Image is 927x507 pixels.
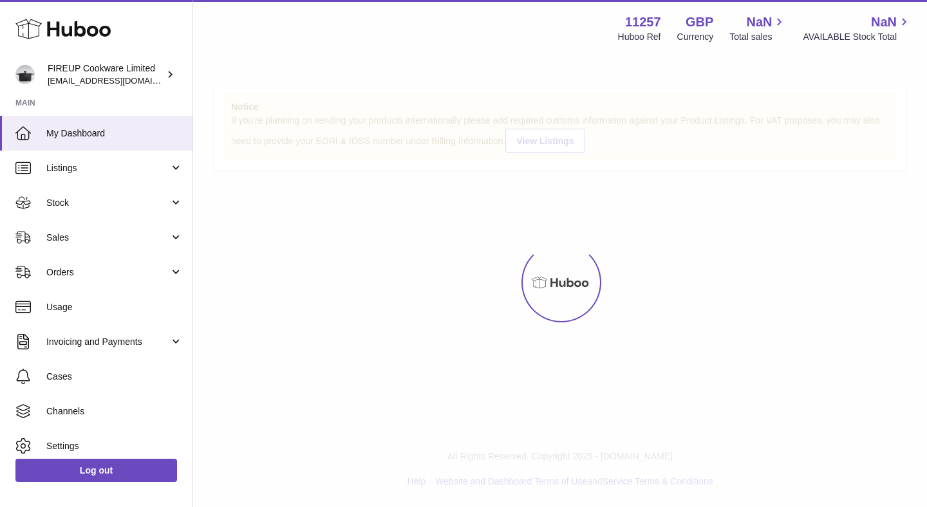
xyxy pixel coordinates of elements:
span: NaN [746,14,772,31]
span: Usage [46,301,183,313]
span: Listings [46,162,169,174]
div: Currency [677,31,714,43]
strong: GBP [686,14,713,31]
span: Stock [46,197,169,209]
span: Settings [46,440,183,452]
a: Log out [15,459,177,482]
span: Sales [46,232,169,244]
span: NaN [871,14,897,31]
span: AVAILABLE Stock Total [803,31,912,43]
span: Total sales [729,31,787,43]
span: Orders [46,266,169,279]
a: NaN AVAILABLE Stock Total [803,14,912,43]
span: Cases [46,371,183,383]
span: Invoicing and Payments [46,336,169,348]
span: [EMAIL_ADDRESS][DOMAIN_NAME] [48,75,189,86]
div: FIREUP Cookware Limited [48,62,164,87]
img: contact@fireupuk.com [15,65,35,84]
a: NaN Total sales [729,14,787,43]
span: My Dashboard [46,127,183,140]
div: Huboo Ref [618,31,661,43]
strong: 11257 [625,14,661,31]
span: Channels [46,405,183,418]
